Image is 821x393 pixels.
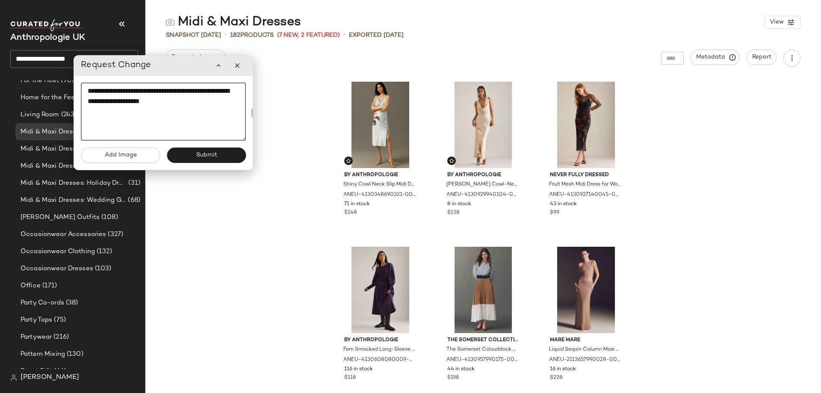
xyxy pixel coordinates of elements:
[344,209,357,217] span: $148
[343,30,346,40] span: •
[343,356,416,364] span: ANEU-4130608080009-000-588
[21,195,126,205] span: Midi & Maxi Dresses: Wedding Guest Dresses
[64,298,78,308] span: (38)
[52,315,66,325] span: (75)
[550,209,559,217] span: $99
[447,209,459,217] span: $138
[550,171,622,179] span: Never Fully Dressed
[769,19,784,26] span: View
[440,82,526,168] img: 4130929940104_011_e
[59,110,77,120] span: (243)
[549,356,621,364] span: ANEU-2113657990028-000-070
[21,127,84,137] span: Midi & Maxi Dresses
[21,298,64,308] span: Party Co-ords
[440,247,526,333] img: 4130957990175_049_b
[21,230,106,239] span: Occasionwear Accessories
[446,191,519,199] span: ANEU-4130929940104-000-011
[95,247,112,257] span: (132)
[21,372,79,383] span: [PERSON_NAME]
[344,366,373,373] span: 116 in stock
[277,31,340,40] span: (7 New, 2 Featured)
[230,32,240,38] span: 182
[171,54,221,61] span: Request changes
[696,53,735,61] span: Metadata
[550,374,562,382] span: $228
[21,178,127,188] span: Midi & Maxi Dresses: Holiday Dresses
[81,59,151,72] span: Request Change
[65,349,83,359] span: (130)
[21,366,52,376] span: Reset Edit
[344,374,356,382] span: $118
[21,93,112,103] span: Home for the Festive Season
[549,346,621,354] span: Liquid Sequin Column Maxi Dress for Women in Gold, Polyester/Elastane, Size XL by Mare Mare at An...
[549,181,621,189] span: Fruit Mesh Midi Dress for Women, Polyester/Spandex, Size Us 20/uk 24 by Never Fully Dressed at An...
[447,374,459,382] span: $198
[166,50,226,65] button: Request changes
[93,264,112,274] span: (103)
[127,178,140,188] span: (31)
[21,349,65,359] span: Pattern Mixing
[543,82,629,168] img: 4130927140045_009_e5
[59,76,74,86] span: (90)
[21,76,59,86] span: For the Host
[21,110,59,120] span: Living Room
[346,158,351,163] img: svg%3e
[10,19,83,31] img: cfy_white_logo.C9jOOHJF.svg
[166,14,301,31] div: Midi & Maxi Dresses
[10,33,85,42] span: Current Company Name
[21,213,100,222] span: [PERSON_NAME] Outfits
[337,247,423,333] img: 4130608080009_588_e
[543,247,629,333] img: 101855336_070_b
[343,346,416,354] span: Fern Smocked Long-Sleeve Midi Dress for Women, Viscose, Size Uk 12 by Anthropologie
[52,366,66,376] span: (66)
[195,152,217,159] span: Submit
[449,158,454,163] img: svg%3e
[337,82,423,168] img: 4130348690321_049_b
[126,195,140,205] span: (68)
[691,50,740,65] button: Metadata
[167,148,246,163] button: Submit
[224,30,227,40] span: •
[344,337,416,344] span: By Anthropologie
[21,161,126,171] span: Midi & Maxi Dresses: Cocktail & Party
[21,247,95,257] span: Occasionwear Clothing
[752,54,771,61] span: Report
[230,31,274,40] div: Products
[747,50,777,65] button: Report
[549,191,621,199] span: ANEU-4130927140045-000-009
[550,337,622,344] span: Mare Mare
[343,181,416,189] span: Shiny Cowl Neck Slip Midi Dress for Women, Polyester, Size S Petite by Anthropologie
[41,281,57,291] span: (171)
[550,201,577,208] span: 43 in stock
[106,230,123,239] span: (327)
[343,191,416,199] span: ANEU-4130348690321-000-049
[21,264,93,274] span: Occasionwear Dresses
[447,171,520,179] span: By Anthropologie
[344,171,416,179] span: By Anthropologie
[21,332,52,342] span: Partywear
[447,201,471,208] span: 8 in stock
[446,346,519,354] span: The Somerset Colourblock Pleated Twofer Maxi Dress for Women, Polyester/Cotton, Size S Petite by ...
[349,31,404,40] p: Exported [DATE]
[446,181,519,189] span: [PERSON_NAME] Cowl-Neck Maxi Slip Dress for Women in White, Viscose/Ecovero, Size Uk 6 by Anthrop...
[446,356,519,364] span: ANEU-4130957990175-000-049
[447,366,475,373] span: 44 in stock
[166,31,221,40] span: Snapshot [DATE]
[21,144,127,154] span: Midi & Maxi Dresses: Casual Dresses
[765,16,800,29] button: View
[21,281,41,291] span: Office
[52,332,69,342] span: (216)
[166,18,174,27] img: svg%3e
[550,366,576,373] span: 16 in stock
[10,374,17,381] img: svg%3e
[447,337,520,344] span: The Somerset Collection by Anthropologie
[21,315,52,325] span: Party Tops
[344,201,370,208] span: 71 in stock
[100,213,118,222] span: (108)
